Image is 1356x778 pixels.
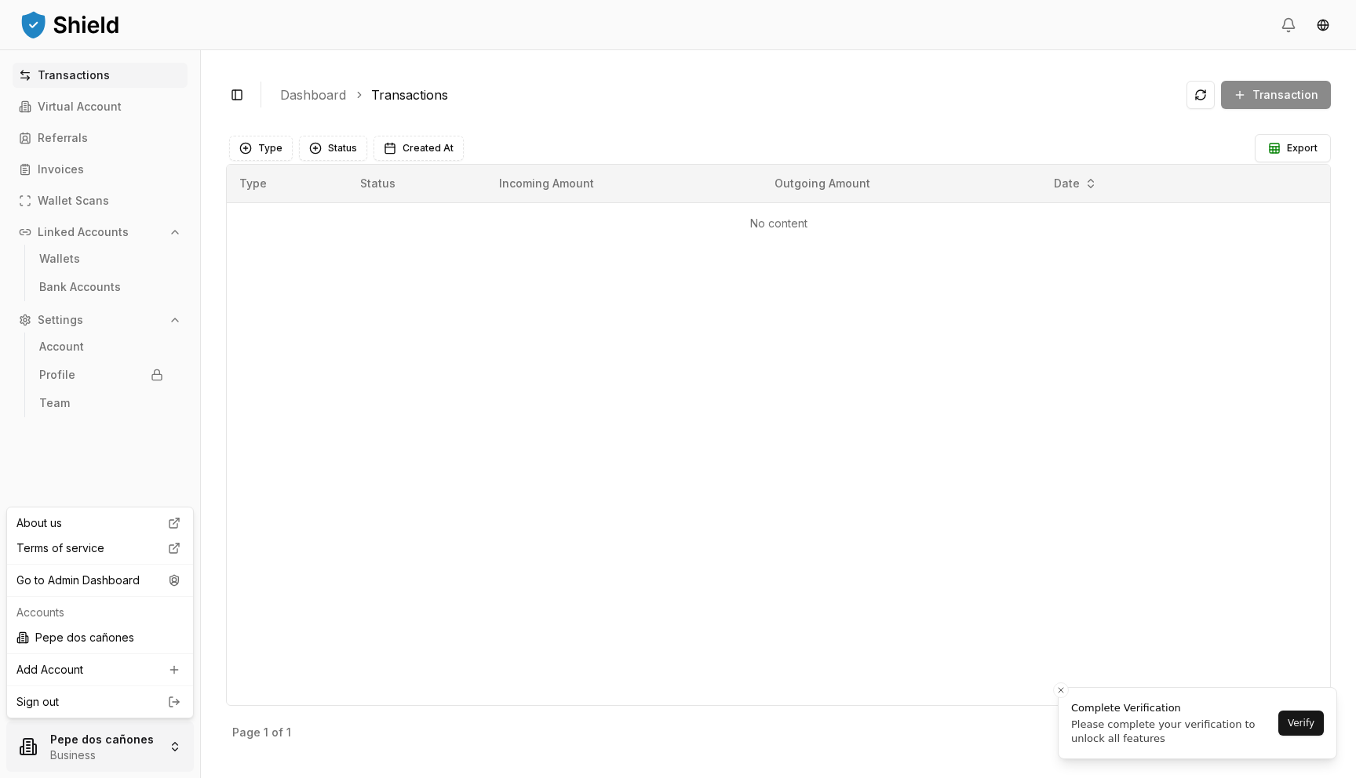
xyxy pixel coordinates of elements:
[10,536,190,561] a: Terms of service
[16,605,184,620] p: Accounts
[10,568,190,593] div: Go to Admin Dashboard
[10,625,190,650] div: Pepe dos cañones
[10,657,190,682] a: Add Account
[10,511,190,536] a: About us
[16,694,184,710] a: Sign out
